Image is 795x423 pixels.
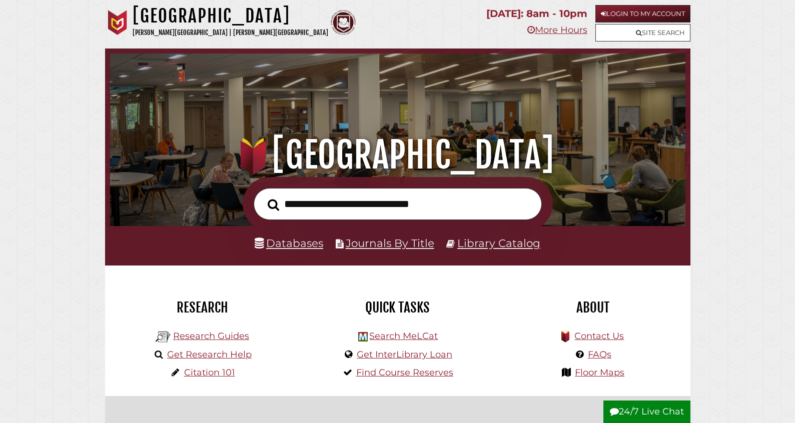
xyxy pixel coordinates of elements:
a: Citation 101 [184,367,235,378]
i: Search [268,198,279,211]
p: [PERSON_NAME][GEOGRAPHIC_DATA] | [PERSON_NAME][GEOGRAPHIC_DATA] [133,27,328,38]
a: Research Guides [173,330,249,341]
h1: [GEOGRAPHIC_DATA] [133,5,328,27]
button: Search [263,196,284,214]
a: Get Research Help [167,349,252,360]
a: Floor Maps [575,367,624,378]
img: Hekman Library Logo [156,329,171,344]
img: Calvin Theological Seminary [331,10,356,35]
a: Journals By Title [346,236,434,249]
h2: About [503,299,683,316]
p: [DATE]: 8am - 10pm [486,5,587,22]
a: Search MeLCat [369,330,438,341]
a: Databases [255,236,323,249]
a: Login to My Account [595,5,690,22]
a: Site Search [595,24,690,41]
a: Get InterLibrary Loan [357,349,452,360]
img: Hekman Library Logo [358,332,368,341]
h1: [GEOGRAPHIC_DATA] [122,133,673,177]
h2: Research [113,299,293,316]
a: Contact Us [574,330,624,341]
a: FAQs [588,349,611,360]
img: Calvin University [105,10,130,35]
a: More Hours [527,24,587,35]
a: Find Course Reserves [356,367,453,378]
a: Library Catalog [457,236,540,249]
h2: Quick Tasks [308,299,488,316]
